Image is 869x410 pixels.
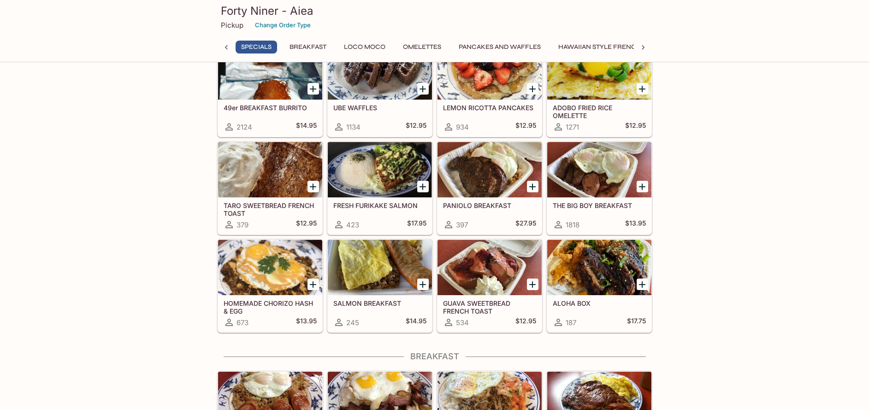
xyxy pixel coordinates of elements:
button: Omelettes [398,41,446,53]
h5: $27.95 [515,219,536,230]
button: Add LEMON RICOTTA PANCAKES [527,83,538,95]
h5: $12.95 [515,317,536,328]
div: LEMON RICOTTA PANCAKES [437,44,542,100]
span: 423 [346,220,359,229]
h4: Breakfast [217,351,652,362]
button: Breakfast [284,41,331,53]
div: ALOHA BOX [547,240,651,295]
button: Add UBE WAFFLES [417,83,429,95]
h5: GUAVA SWEETBREAD FRENCH TOAST [443,299,536,315]
button: Loco Moco [339,41,390,53]
h5: ADOBO FRIED RICE OMELETTE [553,104,646,119]
h5: ALOHA BOX [553,299,646,307]
h5: LEMON RICOTTA PANCAKES [443,104,536,112]
a: UBE WAFFLES1134$12.95 [327,44,432,137]
button: Hawaiian Style French Toast [553,41,667,53]
div: SALMON BREAKFAST [328,240,432,295]
div: UBE WAFFLES [328,44,432,100]
button: Add PANIOLO BREAKFAST [527,181,538,192]
div: THE BIG BOY BREAKFAST [547,142,651,197]
a: THE BIG BOY BREAKFAST1818$13.95 [547,142,652,235]
span: 534 [456,318,469,327]
button: Add FRESH FURIKAKE SALMON [417,181,429,192]
div: FRESH FURIKAKE SALMON [328,142,432,197]
div: GUAVA SWEETBREAD FRENCH TOAST [437,240,542,295]
span: 187 [566,318,576,327]
button: Specials [236,41,277,53]
button: Add HOMEMADE CHORIZO HASH & EGG [307,279,319,290]
div: PANIOLO BREAKFAST [437,142,542,197]
span: 1271 [566,123,579,131]
h5: $12.95 [406,121,426,132]
a: 49er BREAKFAST BURRITO2124$14.95 [218,44,323,137]
button: Add SALMON BREAKFAST [417,279,429,290]
h5: 49er BREAKFAST BURRITO [224,104,317,112]
button: Add ALOHA BOX [637,279,648,290]
a: FRESH FURIKAKE SALMON423$17.95 [327,142,432,235]
a: ALOHA BOX187$17.75 [547,239,652,333]
h3: Forty Niner - Aiea [221,4,649,18]
h5: $12.95 [296,219,317,230]
h5: $14.95 [296,121,317,132]
div: 49er BREAKFAST BURRITO [218,44,322,100]
h5: THE BIG BOY BREAKFAST [553,202,646,209]
span: 245 [346,318,359,327]
a: TARO SWEETBREAD FRENCH TOAST379$12.95 [218,142,323,235]
button: Add THE BIG BOY BREAKFAST [637,181,648,192]
h5: $12.95 [625,121,646,132]
h5: $12.95 [515,121,536,132]
span: 379 [236,220,248,229]
div: ADOBO FRIED RICE OMELETTE [547,44,651,100]
h5: UBE WAFFLES [333,104,426,112]
h5: PANIOLO BREAKFAST [443,202,536,209]
span: 397 [456,220,468,229]
a: LEMON RICOTTA PANCAKES934$12.95 [437,44,542,137]
h5: $13.95 [296,317,317,328]
span: 1818 [566,220,579,229]
span: 2124 [236,123,252,131]
p: Pickup [221,21,243,30]
button: Pancakes and Waffles [454,41,546,53]
button: Add ADOBO FRIED RICE OMELETTE [637,83,648,95]
button: Add 49er BREAKFAST BURRITO [307,83,319,95]
h5: HOMEMADE CHORIZO HASH & EGG [224,299,317,315]
span: 1134 [346,123,361,131]
h5: $17.95 [407,219,426,230]
h5: TARO SWEETBREAD FRENCH TOAST [224,202,317,217]
a: SALMON BREAKFAST245$14.95 [327,239,432,333]
div: TARO SWEETBREAD FRENCH TOAST [218,142,322,197]
a: PANIOLO BREAKFAST397$27.95 [437,142,542,235]
span: 673 [236,318,248,327]
h5: $14.95 [406,317,426,328]
button: Add TARO SWEETBREAD FRENCH TOAST [307,181,319,192]
span: 934 [456,123,469,131]
button: Add GUAVA SWEETBREAD FRENCH TOAST [527,279,538,290]
button: Change Order Type [251,18,315,32]
h5: SALMON BREAKFAST [333,299,426,307]
div: HOMEMADE CHORIZO HASH & EGG [218,240,322,295]
a: ADOBO FRIED RICE OMELETTE1271$12.95 [547,44,652,137]
h5: FRESH FURIKAKE SALMON [333,202,426,209]
h5: $17.75 [627,317,646,328]
h5: $13.95 [625,219,646,230]
a: GUAVA SWEETBREAD FRENCH TOAST534$12.95 [437,239,542,333]
a: HOMEMADE CHORIZO HASH & EGG673$13.95 [218,239,323,333]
